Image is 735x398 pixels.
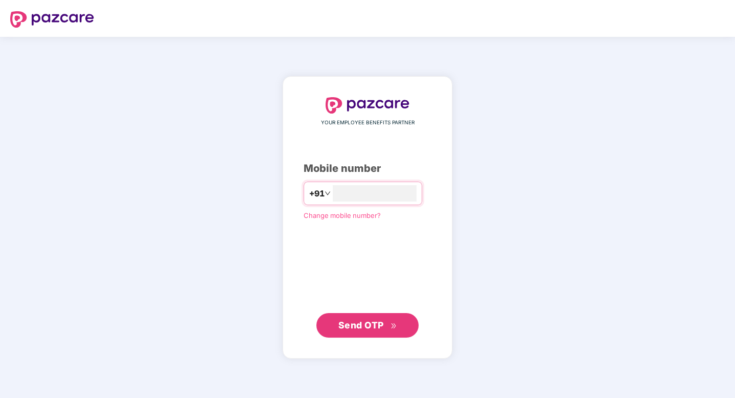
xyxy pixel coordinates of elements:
[326,97,409,114] img: logo
[391,323,397,329] span: double-right
[325,190,331,196] span: down
[338,320,384,330] span: Send OTP
[304,211,381,219] a: Change mobile number?
[316,313,419,338] button: Send OTPdouble-right
[10,11,94,28] img: logo
[304,161,431,176] div: Mobile number
[309,187,325,200] span: +91
[321,119,415,127] span: YOUR EMPLOYEE BENEFITS PARTNER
